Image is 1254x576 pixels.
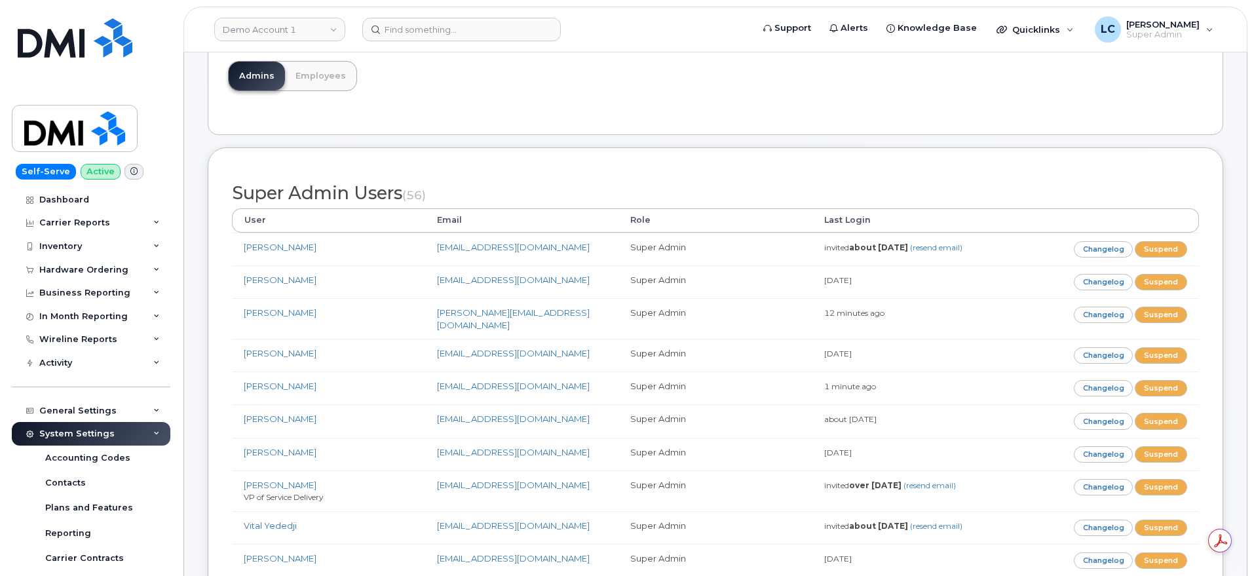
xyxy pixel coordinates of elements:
a: Changelog [1074,479,1133,495]
small: VP of Service Delivery [244,492,323,502]
a: [EMAIL_ADDRESS][DOMAIN_NAME] [437,381,590,391]
small: invited [824,521,962,531]
a: Suspend [1135,347,1187,364]
a: Changelog [1074,552,1133,569]
a: (resend email) [903,480,956,490]
span: Super Admin [1126,29,1200,40]
a: [PERSON_NAME] [244,413,316,424]
a: [EMAIL_ADDRESS][DOMAIN_NAME] [437,480,590,490]
a: Suspend [1135,241,1187,258]
a: Demo Account 1 [214,18,345,41]
a: Employees [285,62,356,90]
small: [DATE] [824,448,852,457]
a: [PERSON_NAME] [244,553,316,564]
td: Super Admin [618,470,812,511]
a: Vital Yededji [244,520,297,531]
a: (resend email) [910,521,962,531]
a: [PERSON_NAME] [244,381,316,391]
small: invited [824,242,962,252]
a: [PERSON_NAME][EMAIL_ADDRESS][DOMAIN_NAME] [437,307,590,330]
th: Role [618,208,812,232]
a: [EMAIL_ADDRESS][DOMAIN_NAME] [437,447,590,457]
a: [EMAIL_ADDRESS][DOMAIN_NAME] [437,275,590,285]
small: about [DATE] [824,414,877,424]
input: Find something... [362,18,561,41]
div: Quicklinks [987,16,1083,43]
span: Support [774,22,811,35]
small: [DATE] [824,554,852,564]
td: Super Admin [618,438,812,470]
a: Admins [229,62,285,90]
th: Last Login [812,208,1006,232]
a: Changelog [1074,520,1133,536]
strong: about [DATE] [849,242,908,252]
a: [EMAIL_ADDRESS][DOMAIN_NAME] [437,553,590,564]
a: [EMAIL_ADDRESS][DOMAIN_NAME] [437,413,590,424]
a: [PERSON_NAME] [244,447,316,457]
span: [PERSON_NAME] [1126,19,1200,29]
a: Changelog [1074,307,1133,323]
a: Suspend [1135,307,1187,323]
td: Super Admin [618,265,812,298]
a: [PERSON_NAME] [244,242,316,252]
a: Changelog [1074,380,1133,396]
a: [PERSON_NAME] [244,348,316,358]
td: Super Admin [618,372,812,404]
td: Super Admin [618,511,812,544]
h2: Super Admin Users [232,183,1199,203]
span: LC [1101,22,1115,37]
a: Alerts [820,15,877,41]
a: [PERSON_NAME] [244,275,316,285]
a: Suspend [1135,552,1187,569]
td: Super Admin [618,339,812,372]
td: Super Admin [618,233,812,265]
a: [EMAIL_ADDRESS][DOMAIN_NAME] [437,520,590,531]
a: Knowledge Base [877,15,986,41]
small: 1 minute ago [824,381,876,391]
div: Logan Cole [1086,16,1223,43]
a: Changelog [1074,274,1133,290]
a: Changelog [1074,446,1133,463]
td: Super Admin [618,404,812,437]
td: Super Admin [618,298,812,339]
a: Support [754,15,820,41]
th: User [232,208,425,232]
a: Suspend [1135,274,1187,290]
small: 12 minutes ago [824,308,884,318]
a: (resend email) [910,242,962,252]
span: Alerts [841,22,868,35]
a: [EMAIL_ADDRESS][DOMAIN_NAME] [437,348,590,358]
a: Suspend [1135,479,1187,495]
a: Changelog [1074,241,1133,258]
strong: over [DATE] [849,480,902,490]
a: Changelog [1074,347,1133,364]
small: [DATE] [824,349,852,358]
span: Quicklinks [1012,24,1060,35]
a: [PERSON_NAME] [244,480,316,490]
th: Email [425,208,618,232]
a: Suspend [1135,380,1187,396]
span: Knowledge Base [898,22,977,35]
small: (56) [402,188,426,202]
a: Suspend [1135,520,1187,536]
a: [EMAIL_ADDRESS][DOMAIN_NAME] [437,242,590,252]
small: [DATE] [824,275,852,285]
a: [PERSON_NAME] [244,307,316,318]
small: invited [824,480,956,490]
a: Changelog [1074,413,1133,429]
strong: about [DATE] [849,521,908,531]
a: Suspend [1135,446,1187,463]
a: Suspend [1135,413,1187,429]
